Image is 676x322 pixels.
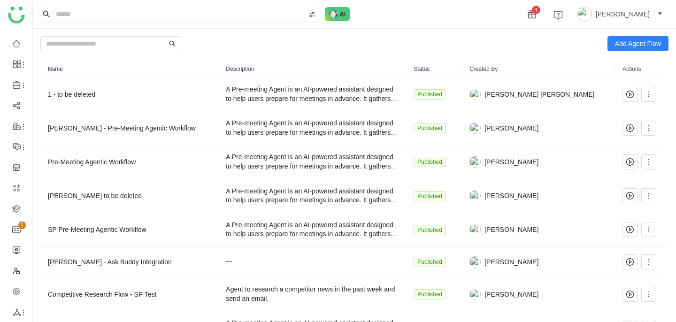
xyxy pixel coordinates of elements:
nz-tag: Published [414,157,446,167]
span: [PERSON_NAME] [484,123,538,133]
img: 684a959c82a3912df7c0cd23 [469,89,481,100]
img: logo [8,7,25,23]
span: [PERSON_NAME] [484,257,538,267]
span: [PERSON_NAME] [484,191,538,201]
div: Competitive Research Flow - SP Test [48,289,211,299]
nz-tag: Published [414,89,446,100]
img: 6860d480bc89cb0674c8c7e9 [469,256,481,268]
nz-tag: Published [414,225,446,235]
img: avatar [577,7,592,22]
button: [PERSON_NAME] [575,7,665,22]
div: A Pre-meeting Agent is an AI-powered assistant designed to help users prepare for meetings in adv... [226,221,399,239]
th: Description [218,61,406,77]
nz-badge-sup: 1 [18,222,26,229]
th: Status [406,61,462,77]
span: [PERSON_NAME] [484,157,538,167]
img: 684fd8469a55a50394c15cbc [469,224,481,235]
button: Add Agent Flow [607,36,668,51]
div: A Pre-meeting Agent is an AI-powered assistant designed to help users prepare for meetings in adv... [226,187,399,205]
div: A Pre-meeting Agent is an AI-powered assistant designed to help users prepare for meetings in adv... [226,119,399,137]
th: Actions [615,61,668,77]
img: ask-buddy-normal.svg [325,7,350,21]
div: 1 [532,6,540,14]
div: [PERSON_NAME] - Pre-Meeting Agentic Workflow [48,123,211,133]
span: [PERSON_NAME] [484,289,538,299]
span: Add Agent Flow [615,38,661,49]
img: 6860d480bc89cb0674c8c7e9 [469,190,481,201]
div: A Pre-meeting Agent is an AI-powered assistant designed to help users prepare for meetings in adv... [226,153,399,171]
div: --- [226,257,399,267]
span: [PERSON_NAME] [PERSON_NAME] [484,89,594,100]
th: Created By [462,61,615,77]
th: Name [40,61,218,77]
div: SP Pre-Meeting Agentic Workflow [48,224,211,235]
div: [PERSON_NAME] - Ask Buddy Integration [48,257,211,267]
nz-tag: Published [414,289,446,299]
span: [PERSON_NAME] [484,224,538,235]
img: 684fd8469a55a50394c15cbc [469,289,481,300]
img: 6860d480bc89cb0674c8c7e9 [469,123,481,134]
p: 1 [20,221,23,230]
img: help.svg [553,10,563,20]
nz-tag: Published [414,257,446,267]
div: 1 - to be deleted [48,89,211,100]
div: Pre-Meeting Agentic Workflow [48,157,211,167]
span: [PERSON_NAME] [596,9,650,19]
nz-tag: Published [414,191,446,201]
div: Agent to research a competitor news in the past week and send an email. [226,285,399,303]
img: 6860d480bc89cb0674c8c7e9 [469,156,481,168]
div: [PERSON_NAME] to be deleted [48,191,211,201]
div: A Pre-meeting Agent is an AI-powered assistant designed to help users prepare for meetings in adv... [226,85,399,103]
img: search-type.svg [308,11,316,18]
nz-tag: Published [414,123,446,133]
